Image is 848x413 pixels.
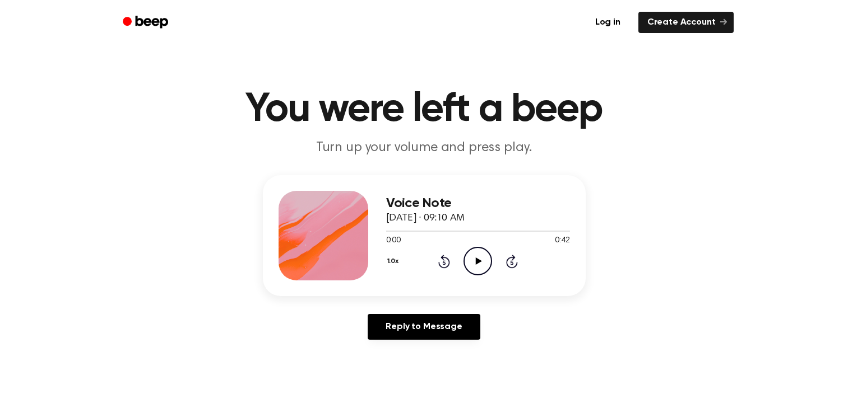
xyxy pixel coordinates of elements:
a: Reply to Message [368,314,480,340]
a: Create Account [638,12,734,33]
a: Beep [115,12,178,34]
h1: You were left a beep [137,90,711,130]
a: Log in [584,10,632,35]
button: 1.0x [386,252,403,271]
span: [DATE] · 09:10 AM [386,213,465,223]
span: 0:00 [386,235,401,247]
span: 0:42 [555,235,569,247]
h3: Voice Note [386,196,570,211]
p: Turn up your volume and press play. [209,139,640,157]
